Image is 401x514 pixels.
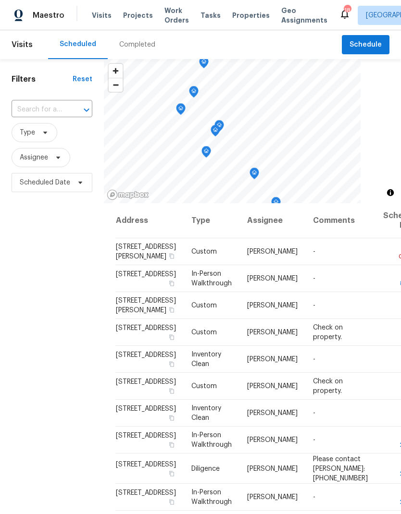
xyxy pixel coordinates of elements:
[107,189,149,200] a: Mapbox homepage
[191,465,220,472] span: Diligence
[313,410,315,416] span: -
[191,351,221,367] span: Inventory Clean
[313,248,315,255] span: -
[116,325,176,331] span: [STREET_ADDRESS]
[313,378,343,394] span: Check on property.
[109,78,123,92] button: Zoom out
[167,387,176,395] button: Copy Address
[313,437,315,443] span: -
[247,410,298,416] span: [PERSON_NAME]
[167,441,176,449] button: Copy Address
[109,64,123,78] button: Zoom in
[184,203,239,238] th: Type
[167,469,176,477] button: Copy Address
[313,324,343,341] span: Check on property.
[247,383,298,390] span: [PERSON_NAME]
[176,103,186,118] div: Map marker
[191,329,217,336] span: Custom
[164,6,189,25] span: Work Orders
[116,244,176,260] span: [STREET_ADDRESS][PERSON_NAME]
[123,11,153,20] span: Projects
[167,279,176,288] button: Copy Address
[191,383,217,390] span: Custom
[385,187,396,198] button: Toggle attribution
[191,432,232,448] span: In-Person Walkthrough
[247,275,298,282] span: [PERSON_NAME]
[344,6,351,15] div: 18
[12,34,33,55] span: Visits
[92,11,112,20] span: Visits
[313,494,315,501] span: -
[247,302,298,309] span: [PERSON_NAME]
[191,302,217,309] span: Custom
[116,432,176,439] span: [STREET_ADDRESS]
[167,306,176,314] button: Copy Address
[116,379,176,385] span: [STREET_ADDRESS]
[116,297,176,314] span: [STREET_ADDRESS][PERSON_NAME]
[20,178,70,187] span: Scheduled Date
[214,120,224,135] div: Map marker
[313,356,315,363] span: -
[116,271,176,278] span: [STREET_ADDRESS]
[247,494,298,501] span: [PERSON_NAME]
[80,103,93,117] button: Open
[20,153,48,162] span: Assignee
[20,128,35,137] span: Type
[116,490,176,496] span: [STREET_ADDRESS]
[167,360,176,368] button: Copy Address
[201,146,211,161] div: Map marker
[73,74,92,84] div: Reset
[342,35,389,55] button: Schedule
[388,187,393,198] span: Toggle attribution
[191,489,232,505] span: In-Person Walkthrough
[232,11,270,20] span: Properties
[247,356,298,363] span: [PERSON_NAME]
[191,248,217,255] span: Custom
[305,203,376,238] th: Comments
[247,248,298,255] span: [PERSON_NAME]
[33,11,64,20] span: Maestro
[313,302,315,309] span: -
[167,498,176,506] button: Copy Address
[167,252,176,260] button: Copy Address
[116,405,176,412] span: [STREET_ADDRESS]
[167,333,176,342] button: Copy Address
[104,59,361,203] canvas: Map
[191,270,232,287] span: In-Person Walkthrough
[211,125,220,140] div: Map marker
[313,275,315,282] span: -
[350,39,382,51] span: Schedule
[116,461,176,467] span: [STREET_ADDRESS]
[199,57,209,72] div: Map marker
[247,437,298,443] span: [PERSON_NAME]
[250,168,259,183] div: Map marker
[191,405,221,421] span: Inventory Clean
[247,465,298,472] span: [PERSON_NAME]
[115,203,184,238] th: Address
[12,102,65,117] input: Search for an address...
[247,329,298,336] span: [PERSON_NAME]
[189,86,199,101] div: Map marker
[313,455,368,481] span: Please contact [PERSON_NAME]: [PHONE_NUMBER]
[12,74,73,84] h1: Filters
[119,40,155,49] div: Completed
[239,203,305,238] th: Assignee
[200,12,221,19] span: Tasks
[167,414,176,422] button: Copy Address
[271,197,281,212] div: Map marker
[116,352,176,358] span: [STREET_ADDRESS]
[281,6,327,25] span: Geo Assignments
[60,39,96,49] div: Scheduled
